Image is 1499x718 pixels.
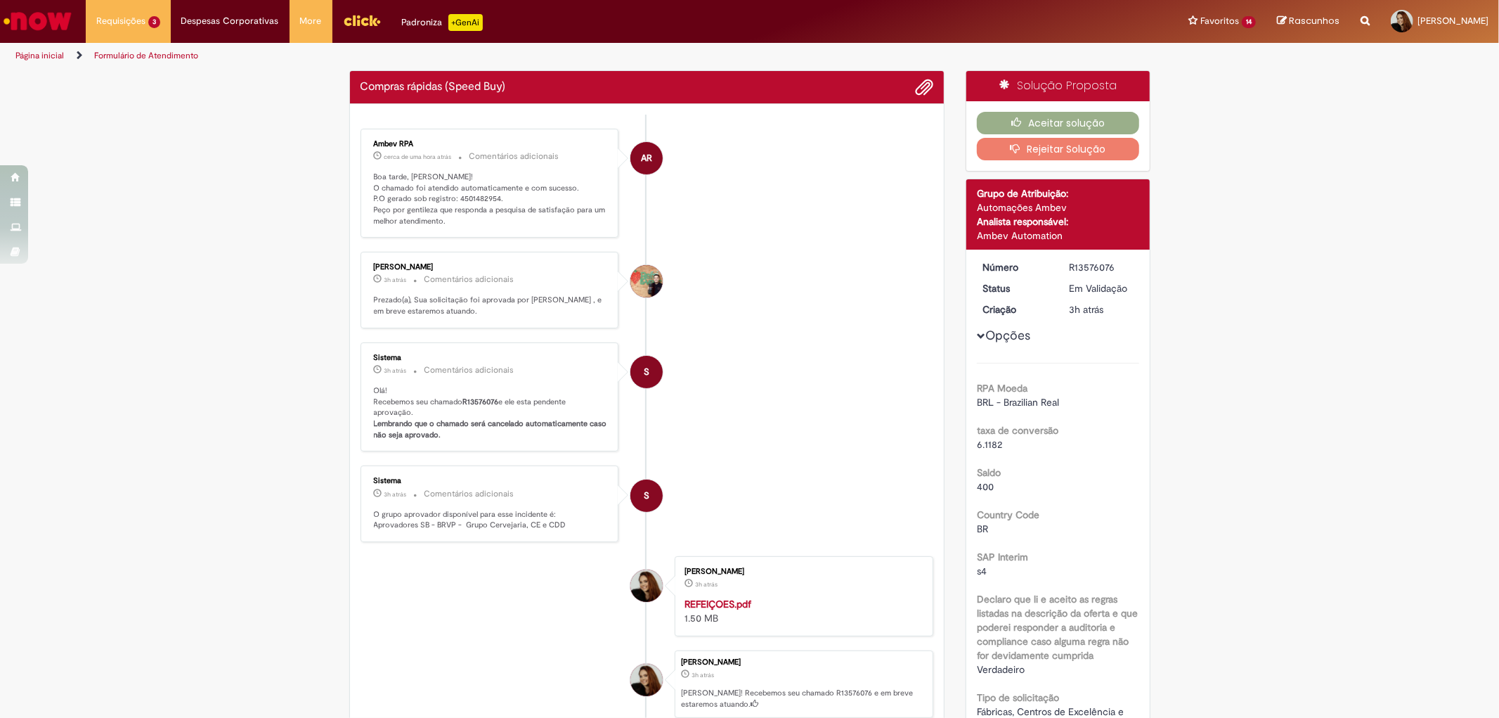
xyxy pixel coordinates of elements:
[684,568,919,576] div: [PERSON_NAME]
[977,663,1025,676] span: Verdadeiro
[361,81,506,94] h2: Compras rápidas (Speed Buy) Histórico de tíquete
[684,598,751,610] a: REFEIÇOES.pdf
[463,397,499,407] b: R13576076
[1242,16,1256,28] span: 14
[630,570,663,602] div: Maria Eduarda De Melo De Mattos
[1069,302,1134,316] div: 29/09/2025 11:16:18
[977,396,1059,409] span: BRL - Brazilian Real
[681,658,926,667] div: [PERSON_NAME]
[630,664,663,696] div: Maria Eduarda De Melo De Mattos
[94,50,198,61] a: Formulário de Atendimento
[1200,14,1239,28] span: Favoritos
[374,354,608,362] div: Sistema
[384,366,407,375] time: 29/09/2025 11:16:30
[11,43,989,69] ul: Trilhas de página
[384,366,407,375] span: 3h atrás
[977,200,1139,214] div: Automações Ambev
[1289,14,1339,27] span: Rascunhos
[977,214,1139,229] div: Analista responsável:
[384,490,407,499] span: 3h atrás
[374,385,608,441] p: Olá! Recebemos seu chamado e ele esta pendente aprovação.
[1417,15,1488,27] span: [PERSON_NAME]
[374,140,608,148] div: Ambev RPA
[374,172,608,227] p: Boa tarde, [PERSON_NAME]! O chamado foi atendido automaticamente e com sucesso. P.O gerado sob re...
[695,580,718,589] span: 3h atrás
[384,153,452,161] time: 29/09/2025 13:32:51
[692,671,714,679] time: 29/09/2025 11:16:18
[1069,303,1103,316] span: 3h atrás
[96,14,145,28] span: Requisições
[641,141,652,175] span: AR
[915,78,933,96] button: Adicionar anexos
[424,364,514,376] small: Comentários adicionais
[972,302,1058,316] dt: Criação
[695,580,718,589] time: 29/09/2025 11:15:32
[977,438,1002,451] span: 6.1182
[1069,303,1103,316] time: 29/09/2025 11:16:18
[977,186,1139,200] div: Grupo de Atribuição:
[681,688,926,710] p: [PERSON_NAME]! Recebemos seu chamado R13576076 e em breve estaremos atuando.
[384,276,407,284] time: 29/09/2025 11:18:42
[977,382,1027,395] b: RPA Moeda
[966,71,1150,101] div: Solução Proposta
[15,50,64,61] a: Página inicial
[424,274,514,286] small: Comentários adicionais
[469,150,559,162] small: Comentários adicionais
[977,565,987,577] span: s4
[977,138,1139,160] button: Rejeitar Solução
[148,16,160,28] span: 3
[977,112,1139,134] button: Aceitar solução
[644,479,649,513] span: S
[630,142,663,174] div: Ambev RPA
[977,229,1139,243] div: Ambev Automation
[972,260,1058,274] dt: Número
[402,14,483,31] div: Padroniza
[384,490,407,499] time: 29/09/2025 11:16:28
[374,263,608,271] div: [PERSON_NAME]
[630,480,663,512] div: System
[977,466,1001,479] b: Saldo
[1069,281,1134,295] div: Em Validação
[977,691,1059,704] b: Tipo de solicitação
[977,508,1039,521] b: Country Code
[692,671,714,679] span: 3h atrás
[374,477,608,485] div: Sistema
[361,650,934,718] li: Maria Eduarda De Melo De Mattos
[630,265,663,297] div: Daniel Carlos Monteiro Pinto
[1069,260,1134,274] div: R13576076
[644,355,649,389] span: S
[384,153,452,161] span: cerca de uma hora atrás
[374,295,608,316] p: Prezado(a), Sua solicitação foi aprovada por [PERSON_NAME] , e em breve estaremos atuando.
[374,418,609,440] b: Lembrando que o chamado será cancelado automaticamente caso não seja aprovado.
[977,424,1058,437] b: taxa de conversão
[374,509,608,531] p: O grupo aprovador disponível para esse incidente é: Aprovadores SB - BRVP - Grupo Cervejaria, CE ...
[424,488,514,500] small: Comentários adicionais
[684,597,919,625] div: 1.50 MB
[181,14,279,28] span: Despesas Corporativas
[300,14,322,28] span: More
[1277,15,1339,28] a: Rascunhos
[977,551,1028,563] b: SAP Interim
[977,593,1138,662] b: Declaro que li e aceito as regras listadas na descrição da oferta e que poderei responder a audit...
[972,281,1058,295] dt: Status
[977,480,994,493] span: 400
[1,7,74,35] img: ServiceNow
[343,10,381,31] img: click_logo_yellow_360x200.png
[630,356,663,388] div: System
[977,523,988,535] span: BR
[448,14,483,31] p: +GenAi
[384,276,407,284] span: 3h atrás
